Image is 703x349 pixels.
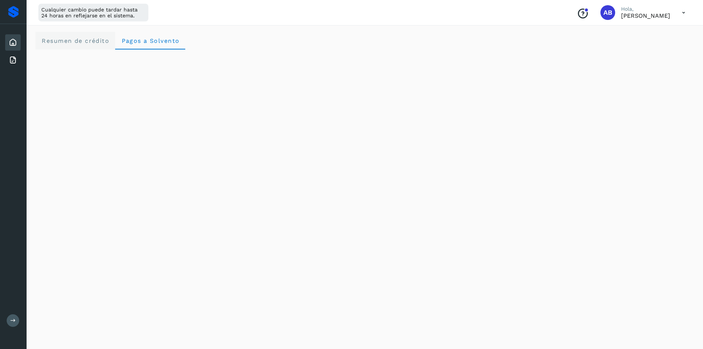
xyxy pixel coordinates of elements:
p: Ana Belén Acosta [621,12,670,19]
div: Inicio [5,34,21,51]
span: Pagos a Solvento [121,37,179,44]
span: Resumen de crédito [41,37,109,44]
div: Cualquier cambio puede tardar hasta 24 horas en reflejarse en el sistema. [38,4,148,21]
div: Facturas [5,52,21,68]
p: Hola, [621,6,670,12]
